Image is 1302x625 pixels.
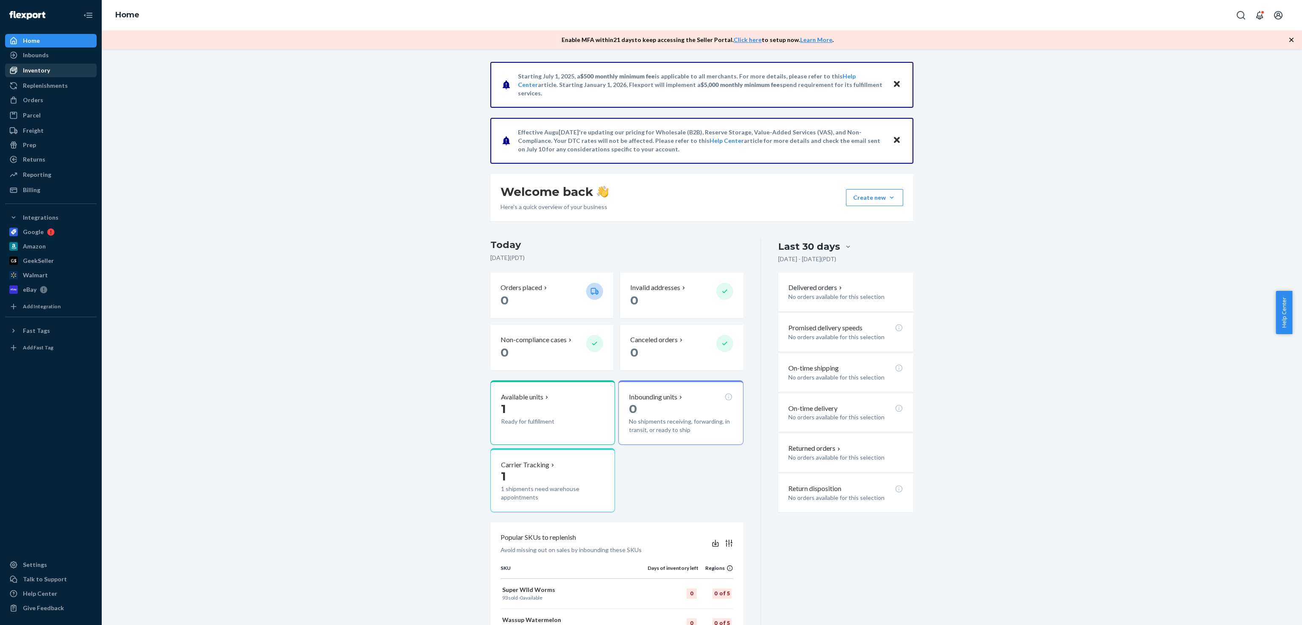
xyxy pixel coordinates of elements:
p: 1 shipments need warehouse appointments [501,485,604,502]
div: Parcel [23,111,41,120]
p: No orders available for this selection [788,494,903,502]
div: GeekSeller [23,257,54,265]
p: Here’s a quick overview of your business [501,203,609,211]
button: Available units1Ready for fulfillment [490,380,615,445]
div: 0 of 5 [712,589,732,599]
button: Carrier Tracking11 shipments need warehouse appointments [490,448,615,513]
p: No orders available for this selection [788,373,903,382]
div: 0 [687,589,697,599]
div: Regions [698,564,733,572]
p: No orders available for this selection [788,413,903,421]
p: Avoid missing out on sales by inbounding these SKUs [501,546,642,554]
span: 0 [630,293,638,307]
p: On-time delivery [788,404,837,413]
button: Give Feedback [5,601,97,615]
th: SKU [501,564,648,579]
p: Carrier Tracking [501,460,549,470]
div: Replenishments [23,81,68,90]
p: Inbounding units [629,392,677,402]
button: Fast Tags [5,324,97,338]
a: Talk to Support [5,572,97,586]
div: Inventory [23,66,50,75]
p: Popular SKUs to replenish [501,533,576,542]
p: sold · available [502,594,646,601]
p: Starting July 1, 2025, a is applicable to all merchants. For more details, please refer to this a... [518,72,885,98]
img: hand-wave emoji [597,186,609,198]
button: Returned orders [788,444,842,453]
span: 1 [501,469,506,483]
a: Reporting [5,168,97,181]
div: Prep [23,141,36,149]
h1: Welcome back [501,184,609,199]
div: Billing [23,186,40,194]
a: Home [115,10,139,20]
p: Enable MFA within 21 days to keep accessing the Seller Portal. to setup now. . [562,36,834,44]
button: Non-compliance cases 0 [490,325,613,370]
div: Add Integration [23,303,61,310]
img: Flexport logo [9,11,45,20]
div: Help Center [23,589,57,598]
div: Add Fast Tag [23,344,53,351]
div: Google [23,228,44,236]
span: 1 [501,402,506,416]
div: Returns [23,155,45,164]
span: $500 monthly minimum fee [580,73,655,80]
button: Invalid addresses 0 [620,273,743,318]
a: Home [5,34,97,47]
a: Freight [5,124,97,137]
span: 0 [520,594,523,601]
div: Freight [23,126,44,135]
p: Wassup Watermelon [502,616,646,624]
button: Orders placed 0 [490,273,613,318]
a: Orders [5,93,97,107]
p: Canceled orders [630,335,678,345]
div: eBay [23,285,36,294]
button: Help Center [1276,291,1292,334]
span: 93 [502,594,508,601]
a: Amazon [5,240,97,253]
button: Open notifications [1251,7,1268,24]
div: Fast Tags [23,326,50,335]
div: Reporting [23,170,51,179]
a: Parcel [5,109,97,122]
div: Last 30 days [778,240,840,253]
a: Billing [5,183,97,197]
button: Inbounding units0No shipments receiving, forwarding, in transit, or ready to ship [618,380,743,445]
button: Create new [846,189,903,206]
a: Click here [734,36,762,43]
a: Learn More [800,36,832,43]
a: GeekSeller [5,254,97,268]
button: Delivered orders [788,283,844,293]
p: [DATE] - [DATE] ( PDT ) [778,255,836,263]
p: No shipments receiving, forwarding, in transit, or ready to ship [629,417,732,434]
div: Inbounds [23,51,49,59]
button: Open account menu [1270,7,1287,24]
p: Effective Augu[DATE]'re updating our pricing for Wholesale (B2B), Reserve Storage, Value-Added Se... [518,128,885,153]
ol: breadcrumbs [108,3,146,28]
button: Integrations [5,211,97,224]
a: eBay [5,283,97,296]
a: Prep [5,138,97,152]
p: Orders placed [501,283,542,293]
p: No orders available for this selection [788,293,903,301]
p: Ready for fulfillment [501,417,579,426]
a: Inbounds [5,48,97,62]
p: Available units [501,392,543,402]
button: Close [891,134,902,147]
div: Home [23,36,40,45]
span: 0 [501,345,509,360]
span: 0 [630,345,638,360]
div: Talk to Support [23,575,67,583]
div: Settings [23,561,47,569]
a: Google [5,225,97,239]
a: Help Center [709,137,744,144]
p: On-time shipping [788,363,839,373]
a: Help Center [5,587,97,600]
div: Orders [23,96,43,104]
span: $5,000 monthly minimum fee [701,81,780,88]
span: 0 [629,402,637,416]
p: No orders available for this selection [788,333,903,341]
